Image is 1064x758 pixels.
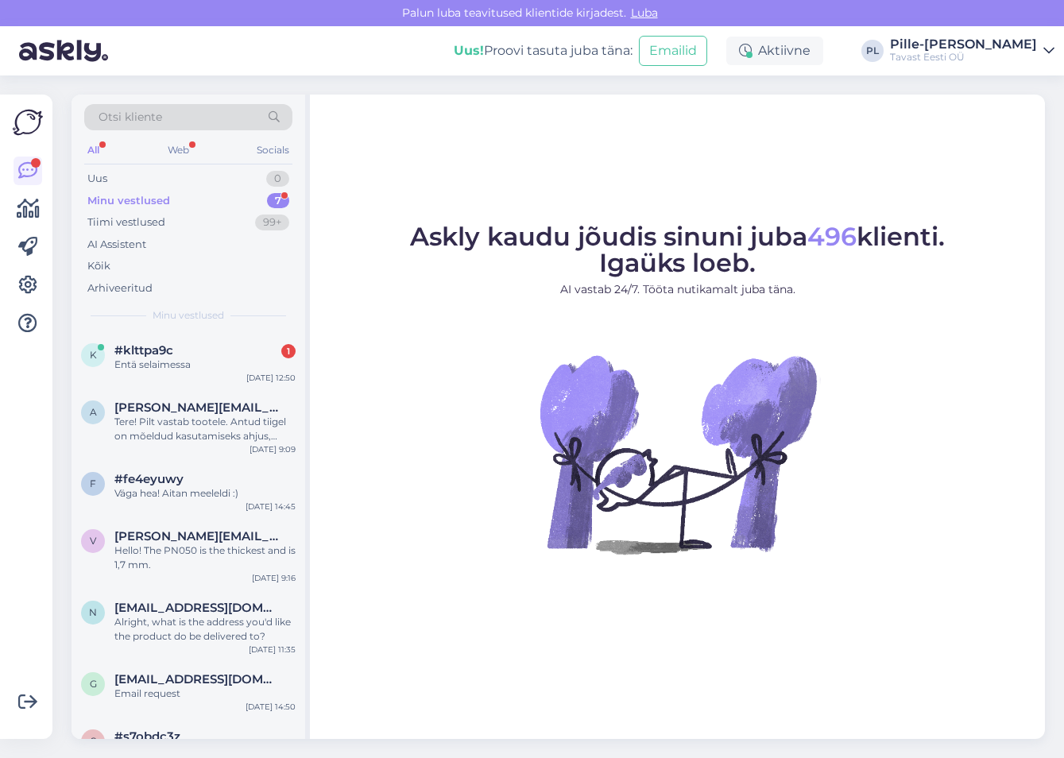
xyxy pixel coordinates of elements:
div: Entä selaimessa [114,358,296,372]
span: Minu vestlused [153,308,224,323]
span: f [90,478,96,489]
img: Askly Logo [13,107,43,137]
span: gabieitavi@gmail.com [114,672,280,686]
div: [DATE] 12:50 [246,372,296,384]
b: Uus! [454,43,484,58]
span: nathaasyajewellers@gmail.com [114,601,280,615]
span: #klttpa9c [114,343,173,358]
span: vytautas.jankulskas@gmail.com [114,529,280,543]
span: k [90,349,97,361]
div: [DATE] 9:16 [252,572,296,584]
span: #s7obdc3z [114,729,180,744]
div: [DATE] 9:09 [250,443,296,455]
div: Pille-[PERSON_NAME] [890,38,1037,51]
div: 7 [267,193,289,209]
span: v [90,535,96,547]
div: All [84,140,103,160]
div: Väga hea! Aitan meeleldi :) [114,486,296,501]
div: Arhiveeritud [87,280,153,296]
div: Tiimi vestlused [87,215,165,230]
span: andres.laidmets@gmail.com [114,400,280,415]
div: Tere! Pilt vastab tootele. Antud tiigel on mõeldud kasutamiseks ahjus, muude kasutusviiside kohta... [114,415,296,443]
span: n [89,606,97,618]
div: [DATE] 14:45 [246,501,296,512]
div: Kõik [87,258,110,274]
span: Askly kaudu jõudis sinuni juba klienti. Igaüks loeb. [410,221,945,278]
span: s [91,735,96,747]
span: g [90,678,97,690]
span: Luba [626,6,663,20]
div: Email request [114,686,296,701]
div: 1 [281,344,296,358]
div: Tavast Eesti OÜ [890,51,1037,64]
p: AI vastab 24/7. Tööta nutikamalt juba täna. [410,281,945,298]
div: Alright, what is the address you'd like the product do be delivered to? [114,615,296,644]
div: Aktiivne [726,37,823,65]
div: Proovi tasuta juba täna: [454,41,633,60]
div: 99+ [255,215,289,230]
div: Socials [253,140,292,160]
div: 0 [266,171,289,187]
span: Otsi kliente [99,109,162,126]
div: PL [861,40,884,62]
div: Minu vestlused [87,193,170,209]
button: Emailid [639,36,707,66]
div: Web [164,140,192,160]
span: #fe4eyuwy [114,472,184,486]
div: [DATE] 14:50 [246,701,296,713]
div: AI Assistent [87,237,146,253]
a: Pille-[PERSON_NAME]Tavast Eesti OÜ [890,38,1054,64]
span: 496 [807,221,857,252]
span: a [90,406,97,418]
div: [DATE] 11:35 [249,644,296,656]
img: No Chat active [535,311,821,597]
div: Uus [87,171,107,187]
div: Hello! The PN050 is the thickest and is 1,7 mm. [114,543,296,572]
